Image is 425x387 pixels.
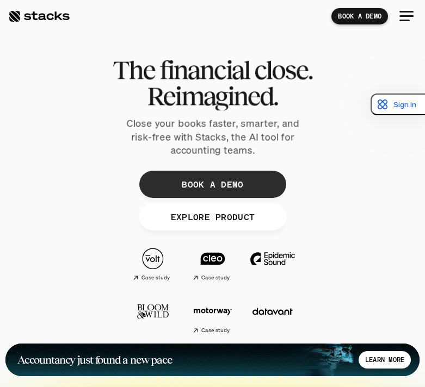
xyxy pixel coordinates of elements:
a: Accountancy just found a new paceLEARN MORE [5,344,420,376]
span: Reimagined. [147,83,278,109]
a: BOOK A DEMO [331,8,388,24]
h1: Accountancy just found a new pace [17,355,353,365]
span: financial [159,57,250,83]
a: Case study [123,244,183,285]
a: Privacy Policy [96,252,144,259]
p: Close your books faster, smarter, and risk-free with Stacks, the AI tool for accounting teams. [118,116,308,158]
span: The [113,57,155,83]
p: LEARN MORE [365,356,404,364]
a: Case study [183,244,243,285]
a: BOOK A DEMO [139,171,286,198]
a: EXPLORE PRODUCT [139,203,286,230]
p: BOOK A DEMO [182,176,244,192]
a: Case study [183,296,243,338]
span: close. [254,57,312,83]
h2: Case study [141,274,170,281]
h2: Case study [201,274,230,281]
p: EXPLORE PRODUCT [170,209,255,224]
p: BOOK A DEMO [338,13,381,20]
